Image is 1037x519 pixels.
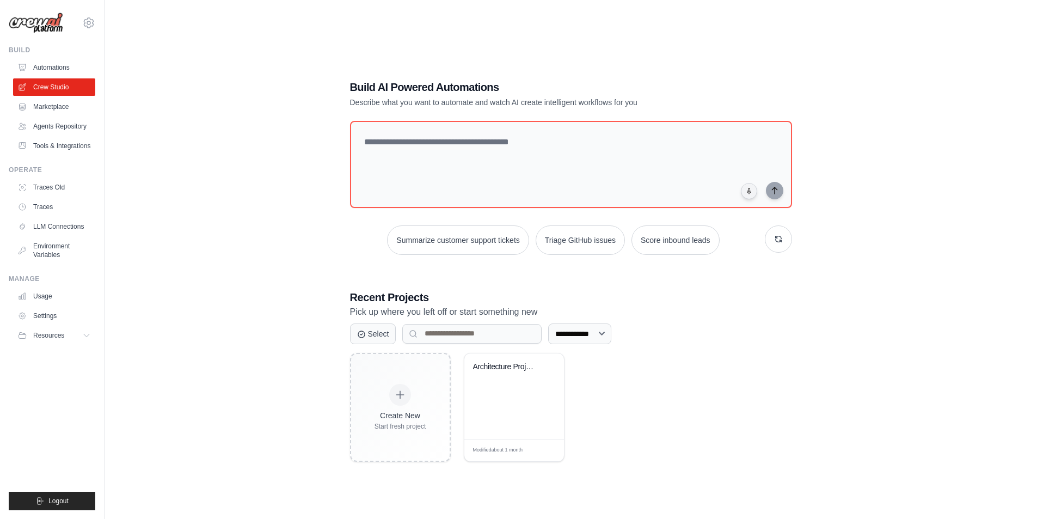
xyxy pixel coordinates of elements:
a: Settings [13,307,95,325]
a: Agents Repository [13,118,95,135]
a: Usage [13,288,95,305]
div: Build [9,46,95,54]
div: Start fresh project [375,422,426,431]
span: Logout [48,497,69,505]
button: Score inbound leads [631,225,720,255]
h1: Build AI Powered Automations [350,80,716,95]
a: LLM Connections [13,218,95,235]
div: Architecture Project Reviewer [473,362,539,372]
div: Operate [9,166,95,174]
p: Describe what you want to automate and watch AI create intelligent workflows for you [350,97,716,108]
img: Logo [9,13,63,34]
a: Marketplace [13,98,95,115]
button: Logout [9,492,95,510]
a: Automations [13,59,95,76]
button: Click to speak your automation idea [741,183,757,199]
a: Crew Studio [13,78,95,96]
div: Manage [9,274,95,283]
span: Edit [538,447,547,455]
button: Get new suggestions [765,225,792,253]
button: Summarize customer support tickets [387,225,529,255]
span: Resources [33,331,64,340]
h3: Recent Projects [350,290,792,305]
button: Triage GitHub issues [536,225,625,255]
a: Tools & Integrations [13,137,95,155]
button: Select [350,323,396,344]
a: Environment Variables [13,237,95,264]
div: Create New [375,410,426,421]
a: Traces [13,198,95,216]
span: Modified about 1 month [473,447,523,454]
a: Traces Old [13,179,95,196]
button: Resources [13,327,95,344]
p: Pick up where you left off or start something new [350,305,792,319]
